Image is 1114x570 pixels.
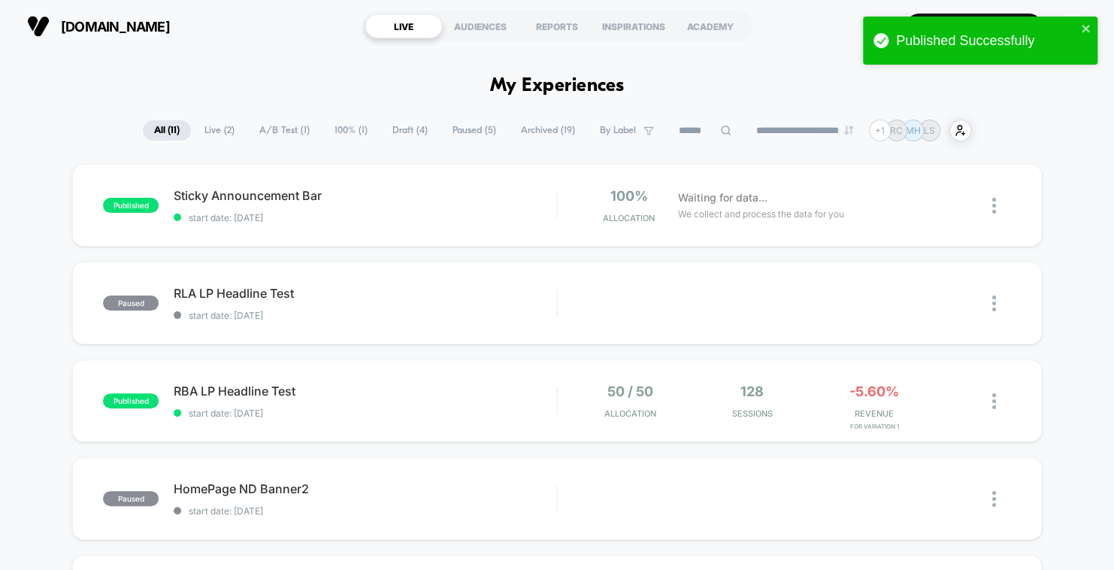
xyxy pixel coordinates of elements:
span: Sessions [695,408,810,419]
span: 100% ( 1 ) [323,120,379,141]
span: paused [103,296,159,311]
span: Allocation [604,408,656,419]
span: RLA LP Headline Test [174,286,556,301]
button: close [1081,23,1091,37]
span: paused [103,491,159,506]
span: 100% [610,188,648,204]
img: Visually logo [27,15,50,38]
span: Waiting for data... [677,189,767,206]
div: LIVE [365,14,442,38]
span: Draft ( 4 ) [381,120,439,141]
img: end [844,126,853,135]
span: HomePage ND Banner2 [174,481,556,496]
span: published [103,198,159,213]
span: start date: [DATE] [174,408,556,419]
div: + 1 [869,120,891,141]
img: close [992,393,996,409]
button: MH [1053,11,1091,42]
span: RBA LP Headline Test [174,384,556,399]
span: start date: [DATE] [174,310,556,321]
p: LS [924,125,935,136]
span: Allocation [603,213,655,223]
span: All ( 11 ) [143,120,191,141]
span: By Label [600,125,636,136]
img: close [992,198,996,214]
div: INSPIRATIONS [595,14,672,38]
div: MH [1058,12,1087,41]
span: for Variation 1 [817,423,932,430]
div: REPORTS [519,14,595,38]
span: -5.60% [849,384,899,399]
div: ACADEMY [672,14,749,38]
span: Archived ( 19 ) [510,120,586,141]
span: start date: [DATE] [174,212,556,223]
span: 128 [740,384,764,399]
p: MH [906,125,921,136]
span: published [103,393,159,408]
span: REVENUE [817,408,932,419]
span: Paused ( 5 ) [441,120,507,141]
span: start date: [DATE] [174,505,556,517]
p: RC [890,125,903,136]
button: [DOMAIN_NAME] [23,14,174,38]
div: AUDIENCES [442,14,519,38]
h1: My Experiences [490,75,625,97]
span: A/B Test ( 1 ) [248,120,321,141]
div: Published Successfully [896,33,1076,49]
img: close [992,491,996,507]
span: Sticky Announcement Bar [174,188,556,203]
img: close [992,296,996,311]
span: Live ( 2 ) [193,120,246,141]
span: We collect and process the data for you [677,207,843,221]
span: [DOMAIN_NAME] [61,19,170,35]
span: 50 / 50 [607,384,653,399]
